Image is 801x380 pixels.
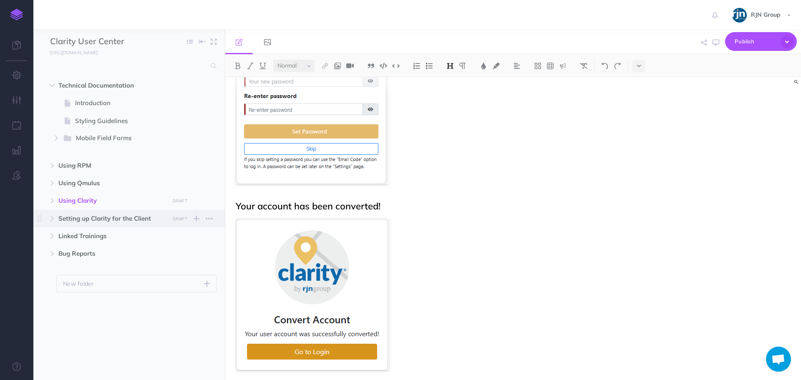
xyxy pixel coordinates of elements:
button: DRAFT [169,196,190,206]
input: Search [50,58,206,73]
img: Clear styles button [580,63,587,69]
img: Text color button [480,63,487,69]
a: Open chat [766,347,791,372]
img: Add video button [346,63,354,69]
img: cAiZMZkwMEioPsgs5uwV.png [236,219,389,370]
img: Alignment dropdown menu button [513,63,521,69]
input: Documentation Name [50,35,148,48]
img: Italic button [247,63,254,69]
img: Add image button [334,63,341,69]
img: logo-mark.svg [10,9,23,20]
span: Linked Trainings [58,231,164,241]
span: Using Clarity [58,196,164,206]
img: Callout dropdown menu button [559,63,567,69]
button: Publish [725,32,797,51]
img: Ordered list button [413,63,421,69]
button: DRAFT [169,214,190,224]
span: Introduction [75,98,175,108]
img: Blockquote button [367,63,375,69]
span: Bug Reports [58,249,164,259]
span: RJN Group [747,11,785,18]
small: [URL][DOMAIN_NAME] [50,50,98,55]
span: Using RPM [58,161,164,171]
span: Setting up Clarity for the Client [58,214,164,224]
img: qOk4ELZV8BckfBGsOcnHYIzU57XHwz04oqaxT1D6.jpeg [732,8,747,23]
span: Mobile Field Forms [76,133,162,144]
h2: Your account has been converted! [236,201,618,211]
img: Undo [601,63,609,69]
a: [URL][DOMAIN_NAME] [33,48,106,56]
img: Unordered list button [426,63,433,69]
p: New folder [63,279,94,288]
img: Redo [614,63,621,69]
span: Publish [735,35,776,48]
button: New folder [56,275,217,292]
span: Technical Documentation [58,81,164,91]
img: Create table button [547,63,554,69]
small: DRAFT [173,216,187,221]
img: Text background color button [492,63,500,69]
small: DRAFT [173,198,187,204]
img: Link button [321,63,329,69]
span: Styling Guidelines [75,116,175,126]
span: Using Qmulus [58,178,164,188]
img: Underline button [259,63,267,69]
img: Paragraph button [459,63,466,69]
img: Code block button [380,63,387,69]
img: Bold button [234,63,242,69]
img: Headings dropdown button [446,63,454,69]
img: Inline code button [392,63,400,69]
